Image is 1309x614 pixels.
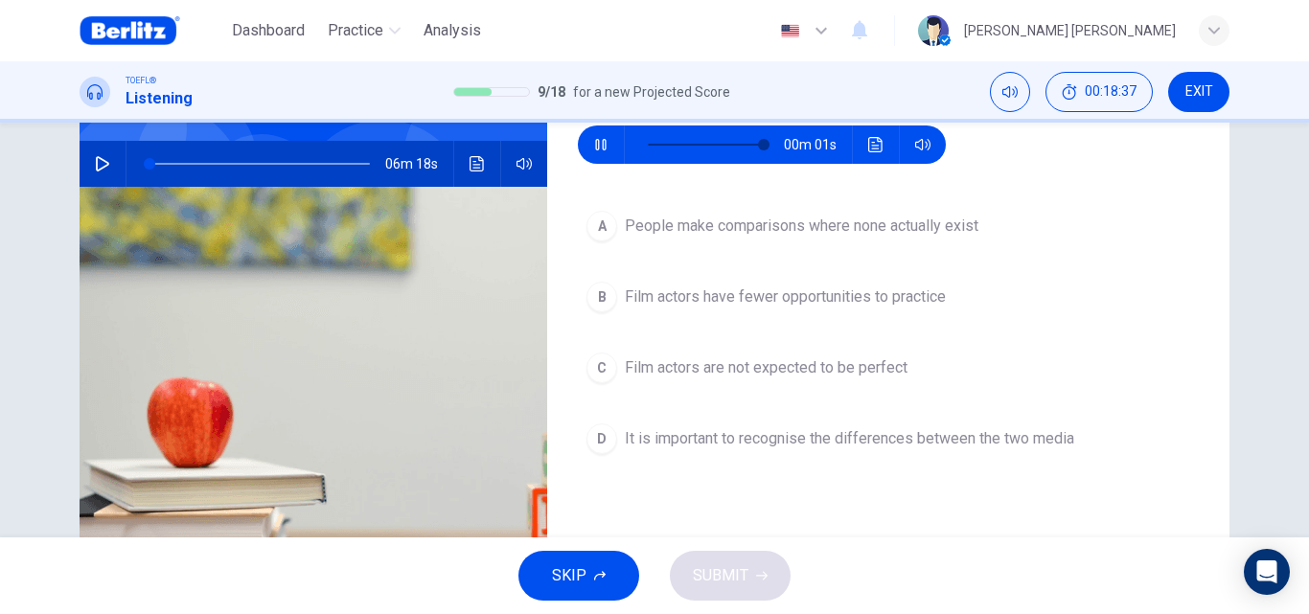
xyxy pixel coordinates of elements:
span: Film actors have fewer opportunities to practice [625,285,946,308]
span: SKIP [552,562,586,589]
div: A [586,211,617,241]
span: Practice [328,19,383,42]
button: 00:18:37 [1045,72,1153,112]
div: [PERSON_NAME] [PERSON_NAME] [964,19,1176,42]
div: D [586,423,617,454]
button: Click to see the audio transcription [861,125,891,164]
img: en [778,24,802,38]
span: 00m 01s [784,125,852,164]
span: for a new Projected Score [573,80,730,103]
div: B [586,282,617,312]
span: Dashboard [232,19,305,42]
span: 06m 18s [385,141,453,187]
span: Film actors are not expected to be perfect [625,356,907,379]
span: 9 / 18 [538,80,565,103]
button: Practice [320,13,408,48]
button: SKIP [518,551,639,601]
img: Berlitz Brasil logo [80,11,180,50]
span: EXIT [1185,84,1213,100]
span: It is important to recognise the differences between the two media [625,427,1074,450]
div: Mute [990,72,1030,112]
span: People make comparisons where none actually exist [625,215,978,238]
button: Dashboard [224,13,312,48]
span: TOEFL® [126,74,156,87]
div: Open Intercom Messenger [1244,549,1290,595]
h1: Listening [126,87,193,110]
img: Profile picture [918,15,949,46]
button: EXIT [1168,72,1229,112]
span: Analysis [424,19,481,42]
button: CFilm actors are not expected to be perfect [578,344,1199,392]
div: C [586,352,617,383]
button: BFilm actors have fewer opportunities to practice [578,273,1199,321]
button: Analysis [416,13,489,48]
div: Hide [1045,72,1153,112]
span: 00:18:37 [1085,84,1137,100]
button: APeople make comparisons where none actually exist [578,202,1199,250]
button: DIt is important to recognise the differences between the two media [578,415,1199,463]
a: Berlitz Brasil logo [80,11,224,50]
button: Click to see the audio transcription [462,141,493,187]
